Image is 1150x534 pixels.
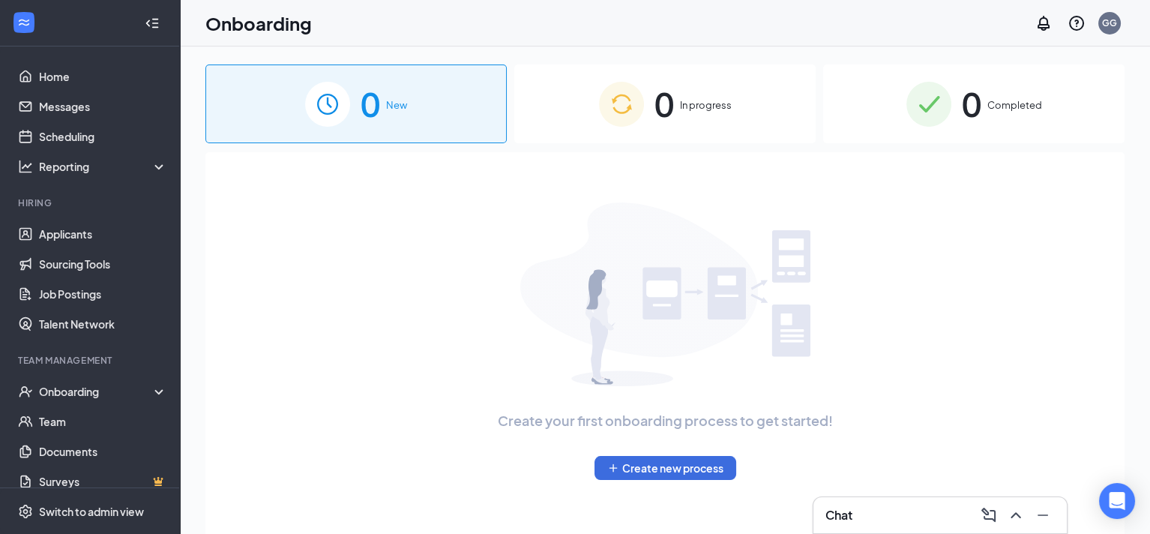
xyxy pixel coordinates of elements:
a: Home [39,61,167,91]
span: 0 [962,78,981,130]
span: Completed [987,97,1042,112]
a: Job Postings [39,279,167,309]
h3: Chat [825,507,852,523]
svg: Minimize [1034,506,1052,524]
a: SurveysCrown [39,466,167,496]
div: Onboarding [39,384,154,399]
button: PlusCreate new process [594,456,736,480]
a: Messages [39,91,167,121]
div: Reporting [39,159,168,174]
h1: Onboarding [205,10,312,36]
div: Open Intercom Messenger [1099,483,1135,519]
svg: WorkstreamLogo [16,15,31,30]
a: Team [39,406,167,436]
span: New [386,97,407,112]
span: 0 [654,78,674,130]
div: Switch to admin view [39,504,144,519]
svg: Plus [607,462,619,474]
svg: Notifications [1035,14,1053,32]
div: GG [1102,16,1117,29]
svg: ComposeMessage [980,506,998,524]
a: Scheduling [39,121,167,151]
svg: UserCheck [18,384,33,399]
span: 0 [361,78,380,130]
svg: Collapse [145,16,160,31]
button: ChevronUp [1004,503,1028,527]
div: Hiring [18,196,164,209]
svg: Analysis [18,159,33,174]
a: Applicants [39,219,167,249]
span: In progress [680,97,732,112]
span: Create your first onboarding process to get started! [498,410,833,431]
svg: Settings [18,504,33,519]
button: Minimize [1031,503,1055,527]
a: Talent Network [39,309,167,339]
a: Sourcing Tools [39,249,167,279]
button: ComposeMessage [977,503,1001,527]
svg: QuestionInfo [1068,14,1086,32]
div: Team Management [18,354,164,367]
a: Documents [39,436,167,466]
svg: ChevronUp [1007,506,1025,524]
